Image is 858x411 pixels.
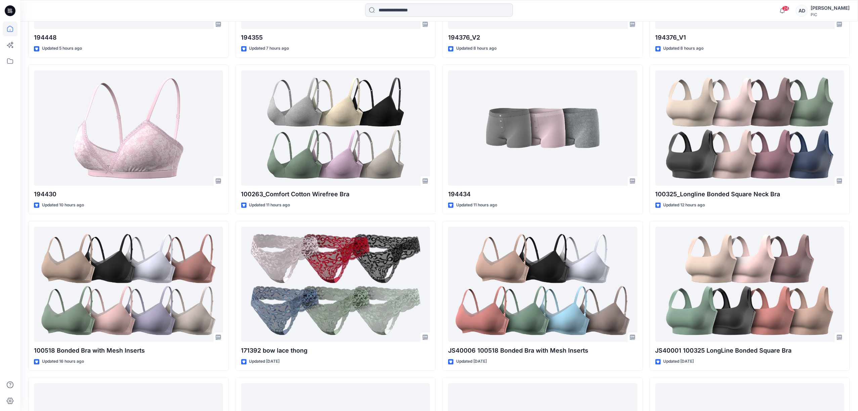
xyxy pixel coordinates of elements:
p: Updated 8 hours ago [663,45,704,52]
p: Updated 16 hours ago [42,358,84,365]
p: Updated 11 hours ago [456,202,497,209]
p: JS40001 100325 LongLine Bonded Square Bra [655,346,845,356]
p: Updated 11 hours ago [249,202,290,209]
p: 100325_Longline Bonded Square Neck Bra [655,190,845,199]
p: 194376_V2 [448,33,637,43]
a: JS40001 100325 LongLine Bonded Square Bra [655,227,845,342]
p: Updated 7 hours ago [249,45,289,52]
div: [PERSON_NAME] [811,4,850,12]
p: Updated [DATE] [456,358,487,365]
p: Updated [DATE] [249,358,280,365]
a: 194434 [448,70,637,186]
a: JS40006 100518 Bonded Bra with Mesh Inserts [448,227,637,342]
a: 171392 bow lace thong [241,227,430,342]
div: PIC [811,12,850,17]
p: 100263_Comfort Cotton Wirefree Bra [241,190,430,199]
a: 194430 [34,70,223,186]
p: JS40006 100518 Bonded Bra with Mesh Inserts [448,346,637,356]
p: 194430 [34,190,223,199]
a: 100518 Bonded Bra with Mesh Inserts [34,227,223,342]
p: 194448 [34,33,223,43]
p: Updated [DATE] [663,358,694,365]
p: 194355 [241,33,430,43]
p: 171392 bow lace thong [241,346,430,356]
p: 194376_V1 [655,33,845,43]
p: Updated 10 hours ago [42,202,84,209]
div: AD [796,5,808,17]
p: 100518 Bonded Bra with Mesh Inserts [34,346,223,356]
p: Updated 5 hours ago [42,45,82,52]
span: 24 [782,6,789,11]
p: Updated 8 hours ago [456,45,497,52]
p: Updated 12 hours ago [663,202,705,209]
a: 100263_Comfort Cotton Wirefree Bra [241,70,430,186]
a: 100325_Longline Bonded Square Neck Bra [655,70,845,186]
p: 194434 [448,190,637,199]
